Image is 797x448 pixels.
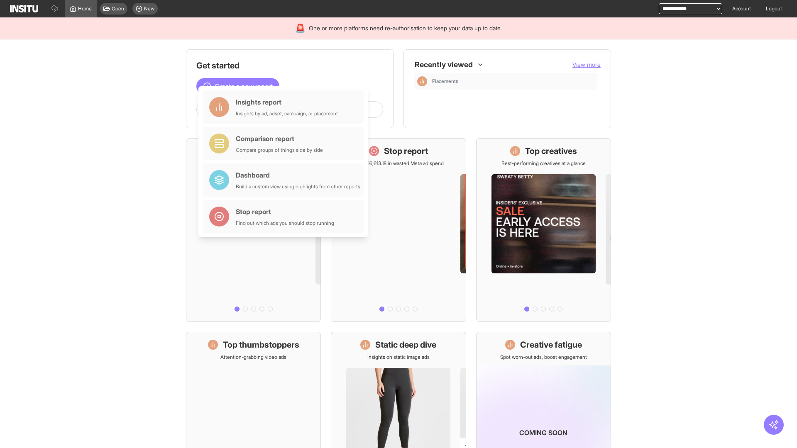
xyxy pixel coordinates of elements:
[476,138,611,322] a: Top creativesBest-performing creatives at a glance
[572,61,601,68] span: View more
[501,160,586,167] p: Best-performing creatives at a glance
[236,147,323,153] div: Compare groups of things side by side
[220,354,286,360] p: Attention-grabbing video ads
[353,160,444,167] p: Save £16,613.18 in wasted Meta ad spend
[236,220,334,226] div: Find out which ads you should stop running
[295,22,306,34] div: 🚨
[196,78,279,95] button: Create a new report
[525,145,577,157] h1: Top creatives
[186,138,321,322] a: What's live nowSee all active ads instantly
[432,78,594,85] span: Placements
[375,339,436,351] h1: Static deep dive
[236,183,360,190] div: Build a custom view using highlights from other reports
[215,81,273,91] span: Create a new report
[236,97,338,107] div: Insights report
[384,145,428,157] h1: Stop report
[78,5,92,12] span: Home
[417,76,427,86] div: Insights
[236,170,360,180] div: Dashboard
[331,138,466,322] a: Stop reportSave £16,613.18 in wasted Meta ad spend
[223,339,299,351] h1: Top thumbstoppers
[10,5,38,12] img: Logo
[144,5,154,12] span: New
[572,61,601,69] button: View more
[367,354,430,360] p: Insights on static image ads
[309,24,502,32] span: One or more platforms need re-authorisation to keep your data up to date.
[236,110,338,117] div: Insights by ad, adset, campaign, or placement
[236,207,334,217] div: Stop report
[196,60,383,71] h1: Get started
[432,78,458,85] span: Placements
[236,134,323,144] div: Comparison report
[112,5,124,12] span: Open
